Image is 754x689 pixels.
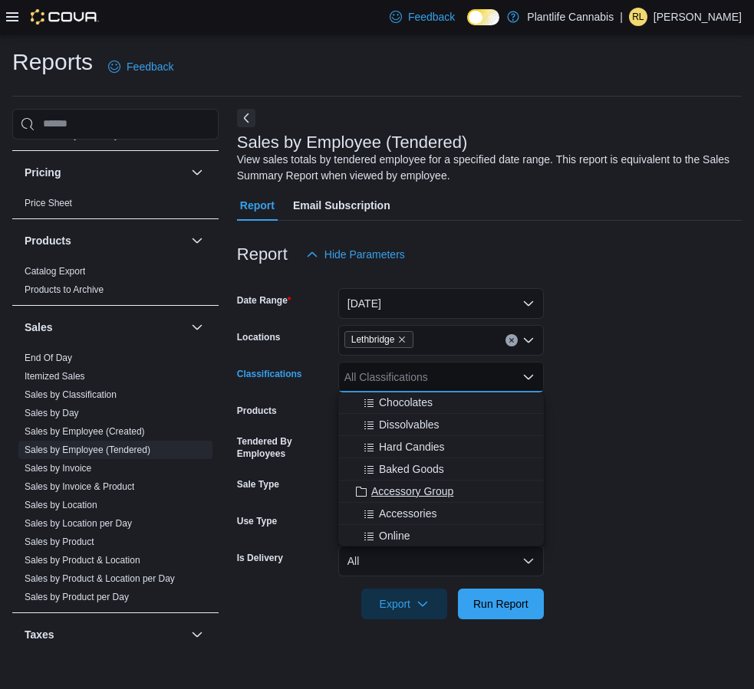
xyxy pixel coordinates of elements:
[324,247,405,262] span: Hide Parameters
[31,9,99,25] img: Cova
[12,194,219,218] div: Pricing
[25,198,72,208] a: Price Sheet
[25,389,117,401] span: Sales by Classification
[25,627,185,642] button: Taxes
[379,439,445,454] span: Hard Candies
[25,389,117,400] a: Sales by Classification
[25,320,185,335] button: Sales
[12,349,219,612] div: Sales
[25,573,175,584] a: Sales by Product & Location per Day
[25,462,91,474] span: Sales by Invoice
[237,552,283,564] label: Is Delivery
[620,8,623,26] p: |
[505,334,518,346] button: Clear input
[25,517,132,530] span: Sales by Location per Day
[237,331,281,343] label: Locations
[25,320,53,335] h3: Sales
[384,2,461,32] a: Feedback
[379,528,410,543] span: Online
[338,503,544,525] button: Accessories
[632,8,644,26] span: RL
[188,231,206,250] button: Products
[351,332,395,347] span: Lethbridge
[338,546,544,576] button: All
[25,352,72,364] span: End Of Day
[25,197,72,209] span: Price Sheet
[25,592,129,602] a: Sales by Product per Day
[25,370,85,382] span: Itemized Sales
[237,152,734,184] div: View sales totals by tendered employee for a specified date range. This report is equivalent to t...
[188,318,206,336] button: Sales
[237,515,277,527] label: Use Type
[237,478,279,491] label: Sale Type
[344,331,414,348] span: Lethbridge
[237,368,302,380] label: Classifications
[25,518,132,529] a: Sales by Location per Day
[527,8,614,26] p: Plantlife Cannabis
[25,499,97,511] span: Sales by Location
[25,371,85,382] a: Itemized Sales
[25,284,104,296] span: Products to Archive
[654,8,742,26] p: [PERSON_NAME]
[25,284,104,295] a: Products to Archive
[237,294,291,307] label: Date Range
[379,461,444,477] span: Baked Goods
[338,392,544,414] button: Chocolates
[522,371,535,383] button: Close list of options
[379,506,436,521] span: Accessories
[458,589,544,619] button: Run Report
[240,190,275,221] span: Report
[370,589,438,619] span: Export
[25,165,61,180] h3: Pricing
[338,481,544,503] button: Accessory Group
[25,445,150,455] a: Sales by Employee (Tendered)
[25,265,85,277] span: Catalog Export
[629,8,647,26] div: Raeann Lukacs
[467,25,468,26] span: Dark Mode
[25,233,185,248] button: Products
[25,573,175,585] span: Sales by Product & Location per Day
[338,458,544,481] button: Baked Goods
[237,405,277,417] label: Products
[408,9,455,25] span: Feedback
[237,245,288,264] h3: Report
[12,47,93,77] h1: Reports
[102,51,179,82] a: Feedback
[188,625,206,644] button: Taxes
[293,190,390,221] span: Email Subscription
[371,484,453,499] span: Accessory Group
[338,414,544,436] button: Dissolvables
[25,554,140,566] span: Sales by Product & Location
[25,500,97,510] a: Sales by Location
[25,444,150,456] span: Sales by Employee (Tendered)
[467,9,499,25] input: Dark Mode
[25,425,145,438] span: Sales by Employee (Created)
[25,165,185,180] button: Pricing
[473,596,528,612] span: Run Report
[127,59,173,74] span: Feedback
[25,130,119,140] a: OCM Weekly Inventory
[237,109,255,127] button: Next
[379,395,433,410] span: Chocolates
[25,627,54,642] h3: Taxes
[12,262,219,305] div: Products
[397,335,407,344] button: Remove Lethbridge from selection in this group
[188,163,206,182] button: Pricing
[25,481,134,493] span: Sales by Invoice & Product
[25,481,134,492] a: Sales by Invoice & Product
[25,536,94,547] a: Sales by Product
[338,288,544,319] button: [DATE]
[361,589,447,619] button: Export
[379,417,440,432] span: Dissolvables
[25,536,94,548] span: Sales by Product
[25,408,79,418] a: Sales by Day
[25,407,79,419] span: Sales by Day
[25,266,85,277] a: Catalog Export
[237,133,468,152] h3: Sales by Employee (Tendered)
[338,525,544,547] button: Online
[25,591,129,603] span: Sales by Product per Day
[237,435,332,460] label: Tendered By Employees
[300,239,411,270] button: Hide Parameters
[25,426,145,437] a: Sales by Employee (Created)
[25,463,91,474] a: Sales by Invoice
